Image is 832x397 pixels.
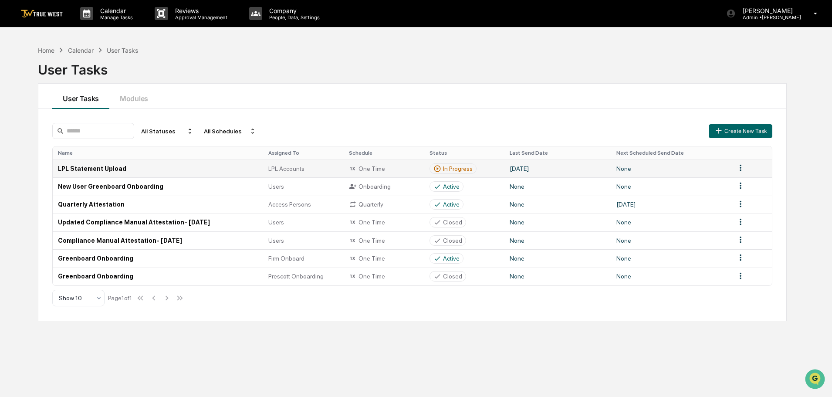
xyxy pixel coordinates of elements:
div: Closed [443,273,462,280]
div: 🗄️ [63,111,70,118]
iframe: Open customer support [804,368,828,392]
div: One Time [349,237,419,244]
td: None [611,159,731,177]
span: Access Persons [268,201,311,208]
p: Company [262,7,324,14]
td: None [504,177,611,195]
p: [PERSON_NAME] [736,7,801,14]
td: None [504,214,611,231]
td: New User Greenboard Onboarding [53,177,263,195]
div: One Time [349,218,419,226]
th: Assigned To [263,146,344,159]
div: One Time [349,165,419,173]
a: 🗄️Attestations [60,106,112,122]
div: Home [38,47,54,54]
th: Last Send Date [504,146,611,159]
td: [DATE] [611,196,731,214]
input: Clear [23,40,144,49]
div: One Time [349,272,419,280]
div: Closed [443,237,462,244]
td: None [611,268,731,285]
p: Calendar [93,7,137,14]
th: Name [53,146,263,159]
div: User Tasks [107,47,138,54]
span: Users [268,237,284,244]
a: Powered byPylon [61,147,105,154]
div: Closed [443,219,462,226]
p: Admin • [PERSON_NAME] [736,14,801,20]
td: None [504,196,611,214]
td: None [504,249,611,267]
span: LPL Accounts [268,165,304,172]
span: Attestations [72,110,108,119]
td: None [504,231,611,249]
p: Approval Management [168,14,232,20]
div: Active [443,255,460,262]
button: Create New Task [709,124,772,138]
button: Modules [109,84,159,109]
span: Users [268,219,284,226]
td: [DATE] [504,159,611,177]
button: User Tasks [52,84,109,109]
div: Active [443,183,460,190]
div: Calendar [68,47,94,54]
td: None [611,214,731,231]
div: Quarterly [349,200,419,208]
div: In Progress [443,165,473,172]
td: None [611,231,731,249]
button: Start new chat [148,69,159,80]
span: Prescott Onboarding [268,273,324,280]
div: Onboarding [349,183,419,190]
div: 🖐️ [9,111,16,118]
div: 🔎 [9,127,16,134]
td: None [504,268,611,285]
td: LPL Statement Upload [53,159,263,177]
img: 1746055101610-c473b297-6a78-478c-a979-82029cc54cd1 [9,67,24,82]
p: Reviews [168,7,232,14]
span: Pylon [87,148,105,154]
th: Schedule [344,146,424,159]
td: None [611,249,731,267]
span: Users [268,183,284,190]
td: Greenboard Onboarding [53,268,263,285]
p: People, Data, Settings [262,14,324,20]
th: Status [424,146,505,159]
th: Next Scheduled Send Date [611,146,731,159]
div: Start new chat [30,67,143,75]
div: One Time [349,254,419,262]
td: None [611,177,731,195]
p: How can we help? [9,18,159,32]
div: Active [443,201,460,208]
div: All Statuses [138,124,197,138]
span: Firm Onboard [268,255,304,262]
div: All Schedules [200,124,260,138]
a: 🖐️Preclearance [5,106,60,122]
div: We're available if you need us! [30,75,110,82]
div: Page 1 of 1 [108,295,132,302]
td: Updated Compliance Manual Attestation- [DATE] [53,214,263,231]
p: Manage Tasks [93,14,137,20]
a: 🔎Data Lookup [5,123,58,139]
td: Quarterly Attestation [53,196,263,214]
span: Preclearance [17,110,56,119]
img: logo [21,10,63,18]
td: Compliance Manual Attestation- [DATE] [53,231,263,249]
span: Data Lookup [17,126,55,135]
div: User Tasks [38,55,787,78]
td: Greenboard Onboarding [53,249,263,267]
